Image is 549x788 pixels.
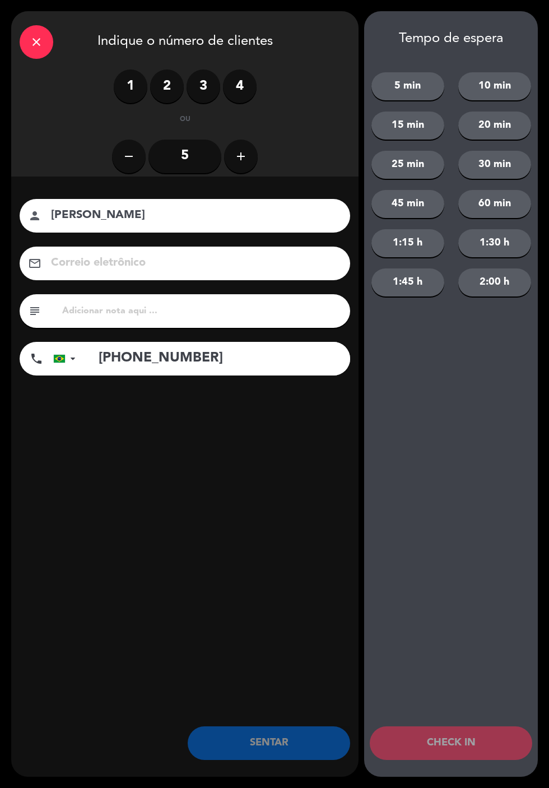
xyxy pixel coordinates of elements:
button: 25 min [371,151,444,179]
i: add [234,150,248,163]
i: close [30,35,43,49]
label: 1 [114,69,147,103]
i: email [28,257,41,270]
input: Correio eletrônico [50,253,336,273]
button: 1:30 h [458,229,531,257]
button: 1:15 h [371,229,444,257]
i: remove [122,150,136,163]
i: person [28,209,41,223]
label: 3 [187,69,220,103]
button: SENTAR [188,726,350,760]
button: 30 min [458,151,531,179]
label: 4 [223,69,257,103]
button: 45 min [371,190,444,218]
div: Tempo de espera [364,31,538,47]
button: 2:00 h [458,268,531,296]
button: 1:45 h [371,268,444,296]
button: CHECK IN [370,726,532,760]
input: Adicionar nota aqui ... [61,303,342,319]
button: 5 min [371,72,444,100]
input: nome do cliente [50,206,336,225]
button: add [224,140,258,173]
button: remove [112,140,146,173]
button: 15 min [371,112,444,140]
button: 10 min [458,72,531,100]
i: subject [28,304,41,318]
button: 60 min [458,190,531,218]
div: ou [167,114,203,126]
div: Brazil (Brasil): +55 [54,342,80,375]
div: Indique o número de clientes [11,11,359,69]
label: 2 [150,69,184,103]
button: 20 min [458,112,531,140]
i: phone [30,352,43,365]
